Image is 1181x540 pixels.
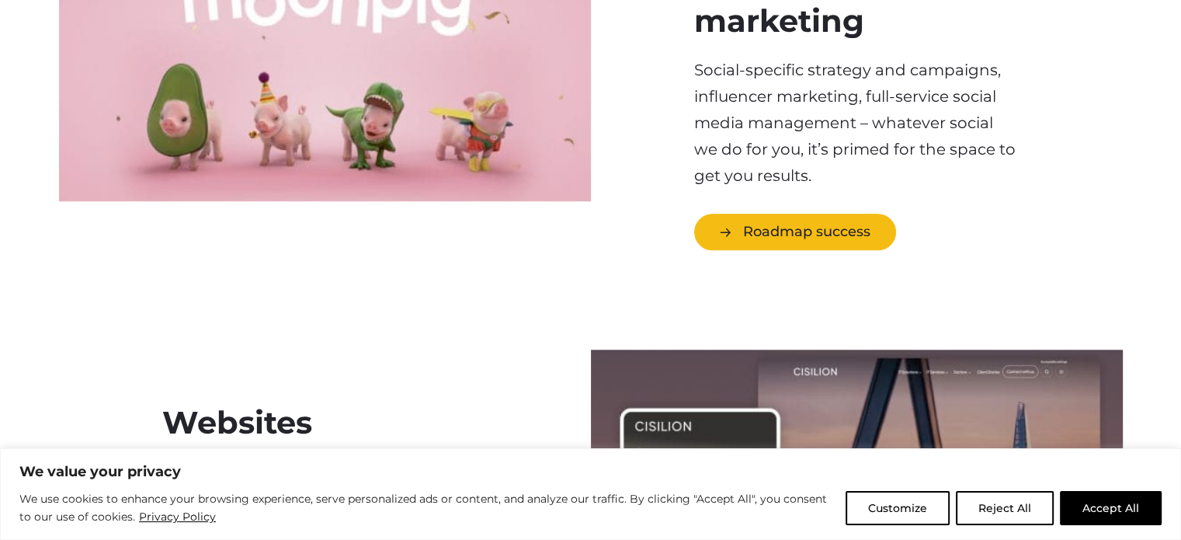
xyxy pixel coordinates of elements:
[694,57,1019,189] p: Social-specific strategy and campaigns, influencer marketing, full-service social media managemen...
[956,491,1054,525] button: Reject All
[1060,491,1162,525] button: Accept All
[19,462,1162,481] p: We value your privacy
[138,507,217,526] a: Privacy Policy
[19,490,834,527] p: We use cookies to enhance your browsing experience, serve personalized ads or content, and analyz...
[694,214,896,250] a: Roadmap success
[846,491,950,525] button: Customize
[162,399,487,446] h2: Websites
